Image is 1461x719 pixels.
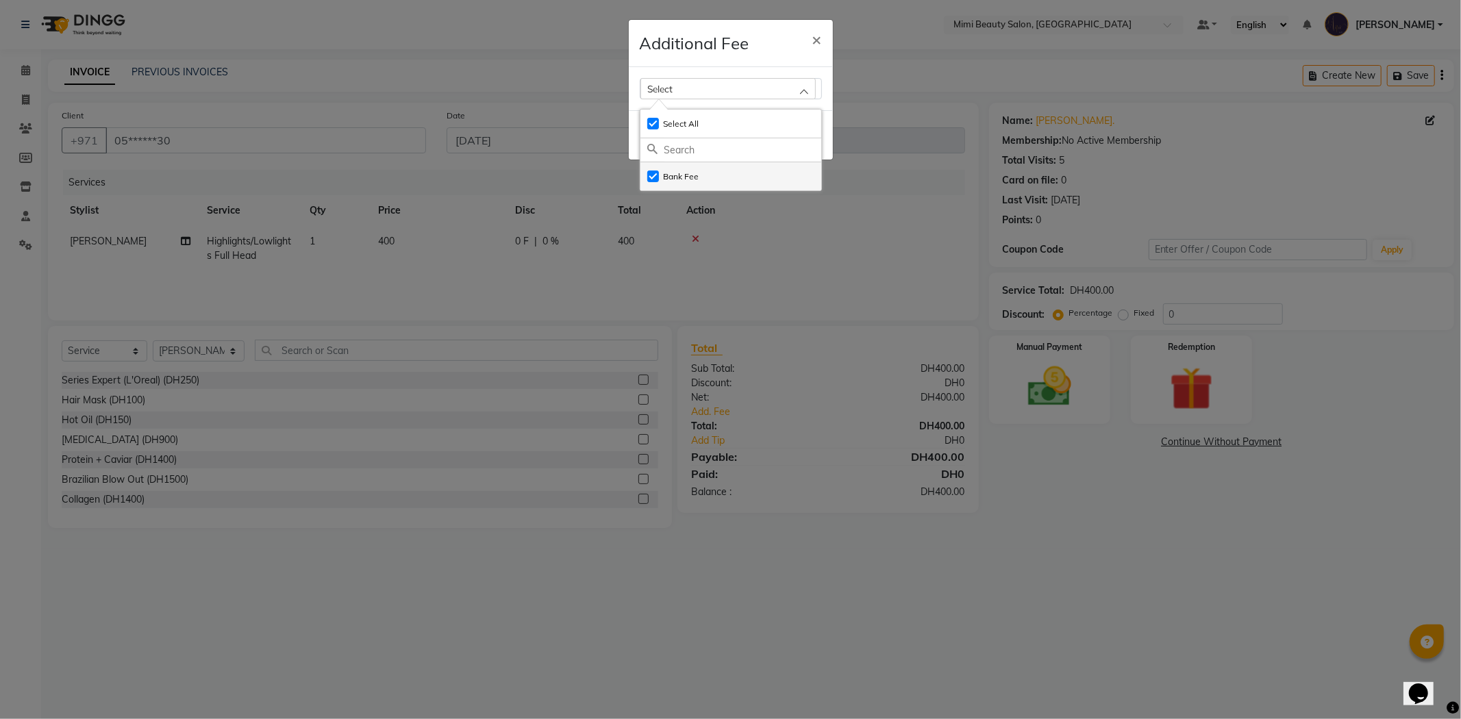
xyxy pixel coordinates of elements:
input: Search [664,138,821,162]
label: Bank Fee [647,171,699,183]
iframe: chat widget [1403,664,1447,705]
span: Select All [664,118,699,129]
span: Select [648,83,673,94]
span: × [812,29,822,49]
h4: Additional Fee [640,31,749,55]
button: Close [801,20,833,58]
